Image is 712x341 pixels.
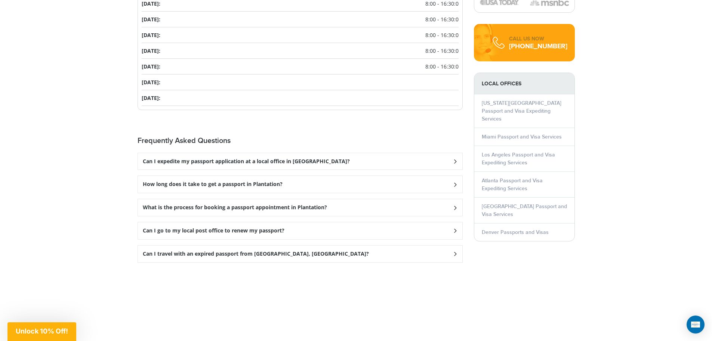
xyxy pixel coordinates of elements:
[474,73,574,94] strong: LOCAL OFFICES
[425,47,459,55] span: 8:00 - 16:30:0
[143,251,369,257] h3: Can I travel with an expired passport from [GEOGRAPHIC_DATA], [GEOGRAPHIC_DATA]?
[7,322,76,341] div: Unlock 10% Off!
[142,12,459,27] li: [DATE]:
[142,74,459,90] li: [DATE]:
[142,59,459,74] li: [DATE]:
[142,90,459,106] li: [DATE]:
[143,228,284,234] h3: Can I go to my local post office to renew my passport?
[142,43,459,59] li: [DATE]:
[509,43,567,50] div: [PHONE_NUMBER]
[425,15,459,23] span: 8:00 - 16:30:0
[482,177,543,192] a: Atlanta Passport and Visa Expediting Services
[425,31,459,39] span: 8:00 - 16:30:0
[143,181,283,188] h3: How long does it take to get a passport in Plantation?
[482,100,561,122] a: [US_STATE][GEOGRAPHIC_DATA] Passport and Visa Expediting Services
[16,327,68,335] span: Unlock 10% Off!
[143,158,350,165] h3: Can I expedite my passport application at a local office in [GEOGRAPHIC_DATA]?
[143,204,327,211] h3: What is the process for booking a passport appointment in Plantation?
[482,152,555,166] a: Los Angeles Passport and Visa Expediting Services
[142,27,459,43] li: [DATE]:
[138,136,463,145] h2: Frequently Asked Questions
[482,229,549,235] a: Denver Passports and Visas
[509,35,567,43] div: CALL US NOW
[425,63,459,70] span: 8:00 - 16:30:0
[687,316,705,334] div: Open Intercom Messenger
[482,203,567,217] a: [GEOGRAPHIC_DATA] Passport and Visa Services
[482,134,562,140] a: Miami Passport and Visa Services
